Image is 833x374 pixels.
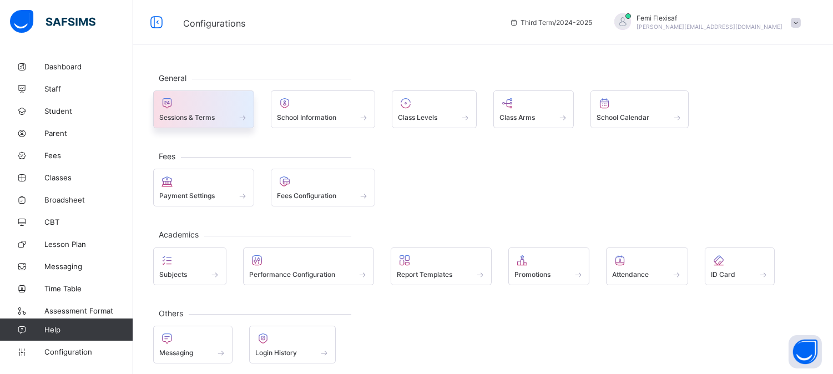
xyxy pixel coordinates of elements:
[789,335,822,368] button: Open asap
[159,348,193,357] span: Messaging
[398,113,437,122] span: Class Levels
[271,169,376,206] div: Fees Configuration
[597,113,649,122] span: School Calendar
[44,218,133,226] span: CBT
[277,113,336,122] span: School Information
[44,325,133,334] span: Help
[153,90,254,128] div: Sessions & Terms
[153,169,254,206] div: Payment Settings
[44,151,133,160] span: Fees
[243,247,375,285] div: Performance Configuration
[514,270,551,279] span: Promotions
[159,270,187,279] span: Subjects
[44,195,133,204] span: Broadsheet
[271,90,376,128] div: School Information
[44,240,133,249] span: Lesson Plan
[44,284,133,293] span: Time Table
[10,10,95,33] img: safsims
[499,113,535,122] span: Class Arms
[508,247,590,285] div: Promotions
[249,270,335,279] span: Performance Configuration
[277,191,336,200] span: Fees Configuration
[44,129,133,138] span: Parent
[153,247,226,285] div: Subjects
[153,151,181,161] span: Fees
[183,18,245,29] span: Configurations
[392,90,477,128] div: Class Levels
[397,270,452,279] span: Report Templates
[153,73,192,83] span: General
[509,18,592,27] span: session/term information
[637,14,782,22] span: Femi Flexisaf
[493,90,574,128] div: Class Arms
[44,107,133,115] span: Student
[44,347,133,356] span: Configuration
[249,326,336,363] div: Login History
[590,90,689,128] div: School Calendar
[153,230,204,239] span: Academics
[44,262,133,271] span: Messaging
[606,247,688,285] div: Attendance
[711,270,735,279] span: ID Card
[44,173,133,182] span: Classes
[153,309,189,318] span: Others
[44,62,133,71] span: Dashboard
[159,113,215,122] span: Sessions & Terms
[159,191,215,200] span: Payment Settings
[44,306,133,315] span: Assessment Format
[44,84,133,93] span: Staff
[612,270,649,279] span: Attendance
[637,23,782,30] span: [PERSON_NAME][EMAIL_ADDRESS][DOMAIN_NAME]
[255,348,297,357] span: Login History
[391,247,492,285] div: Report Templates
[603,13,806,32] div: FemiFlexisaf
[153,326,233,363] div: Messaging
[705,247,775,285] div: ID Card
